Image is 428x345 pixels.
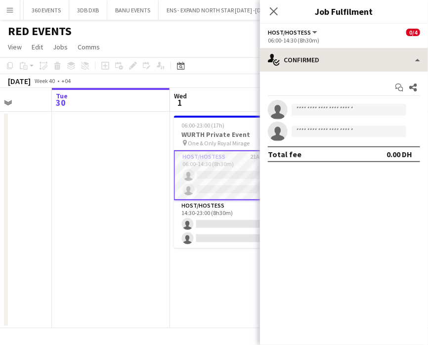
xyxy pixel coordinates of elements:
span: Week 40 [33,77,57,85]
span: Edit [32,43,43,51]
span: Host/Hostess [268,29,311,36]
a: Jobs [49,41,72,53]
div: Confirmed [260,48,428,72]
a: Edit [28,41,47,53]
div: 0.00 DH [386,149,412,159]
span: One & Only Royal Mirage [188,139,250,147]
div: Total fee [268,149,301,159]
h1: RED EVENTS [8,24,72,39]
span: Comms [78,43,100,51]
span: 1 [172,97,187,108]
div: 06:00-14:30 (8h30m) [268,37,420,44]
span: Jobs [53,43,68,51]
span: 30 [54,97,68,108]
span: Wed [174,91,187,100]
span: Tue [56,91,68,100]
a: View [4,41,26,53]
div: [DATE] [8,76,31,86]
button: BANU EVENTS [107,0,159,20]
span: 0/4 [406,29,420,36]
app-card-role: Host/Hostess0/214:30-23:00 (8h30m) [174,200,285,248]
button: Host/Hostess [268,29,319,36]
div: +04 [61,77,71,85]
span: View [8,43,22,51]
button: 360 EVENTS [24,0,69,20]
app-card-role: Host/Hostess21A0/206:00-14:30 (8h30m) [174,150,285,200]
span: 06:00-23:00 (17h) [182,122,225,129]
button: 3DB DXB [69,0,107,20]
h3: Job Fulfilment [260,5,428,18]
button: ENS - EXPAND NORTH STAR [DATE] -[DATE] [159,0,281,20]
a: Comms [74,41,104,53]
app-job-card: 06:00-23:00 (17h)0/4WURTH Private Event One & Only Royal Mirage2 RolesHost/Hostess21A0/206:00-14:... [174,116,285,248]
h3: WURTH Private Event [174,130,285,139]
